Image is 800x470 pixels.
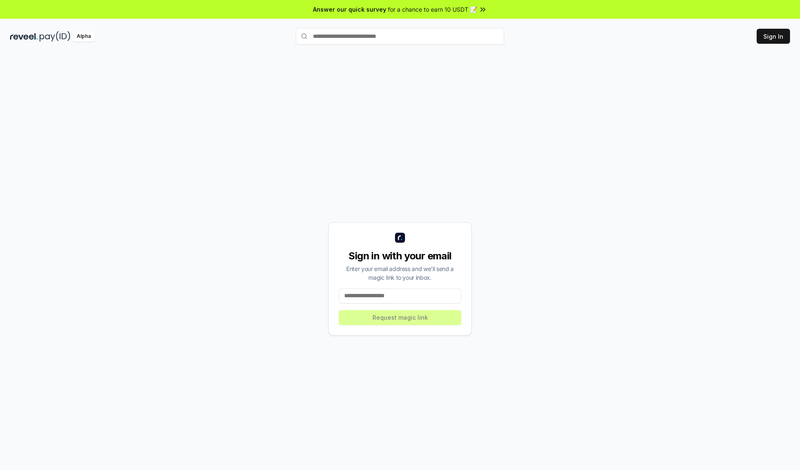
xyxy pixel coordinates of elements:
div: Sign in with your email [339,249,461,263]
div: Alpha [72,31,95,42]
img: logo_small [395,233,405,243]
div: Enter your email address and we’ll send a magic link to your inbox. [339,264,461,282]
span: for a chance to earn 10 USDT 📝 [388,5,477,14]
button: Sign In [757,29,790,44]
img: reveel_dark [10,31,38,42]
img: pay_id [40,31,70,42]
span: Answer our quick survey [313,5,386,14]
